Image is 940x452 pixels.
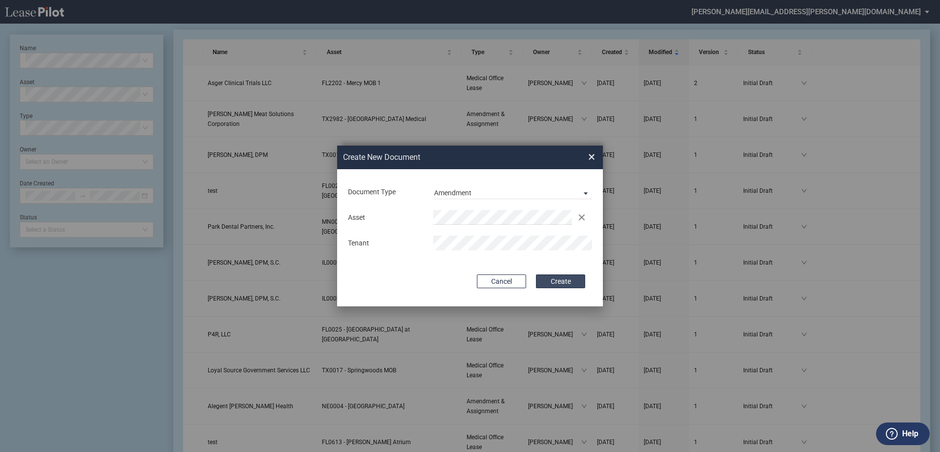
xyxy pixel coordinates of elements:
[337,146,603,307] md-dialog: Create New ...
[343,152,553,163] h2: Create New Document
[342,239,427,248] div: Tenant
[342,213,427,223] div: Asset
[536,274,585,288] button: Create
[434,189,471,197] div: Amendment
[477,274,526,288] button: Cancel
[433,184,592,199] md-select: Document Type: Amendment
[342,187,427,197] div: Document Type
[902,427,918,440] label: Help
[588,149,595,165] span: ×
